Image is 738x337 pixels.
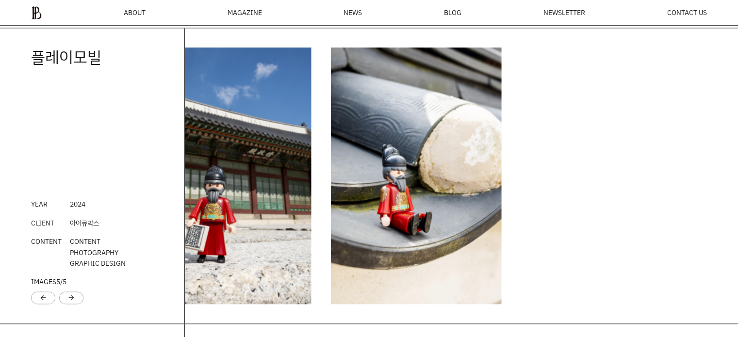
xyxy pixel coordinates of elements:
[344,9,362,16] a: NEWS
[31,291,55,304] div: Previous slide
[39,293,47,303] a: arrow_back
[31,218,54,227] a: CLIENT
[31,199,48,209] a: YEAR
[141,48,312,304] img: b2374633e7b80.jpg
[67,293,75,303] a: arrow_forward
[31,6,42,19] img: ba379d5522eb3.png
[31,47,101,67] a: 플레이모빌
[331,48,502,304] img: be4dcbbc424f6.jpg
[70,199,85,209] div: 4
[70,199,82,209] a: 202
[141,48,312,304] a: 5 / 6
[444,9,461,16] a: BLOG
[56,277,60,286] span: 5
[31,237,62,246] a: CONTENT
[543,9,585,16] a: NEWSLETTER
[70,237,118,257] a: CONTENTPHOTOGRAPHY
[63,277,66,286] span: 5
[59,291,83,304] div: Next slide
[124,9,146,16] a: ABOUT
[56,277,66,286] span: /
[31,277,66,286] a: IMAGES5/5
[70,236,126,269] div: GRAPHIC DESIGN
[667,9,707,16] a: CONTACT US
[70,218,99,228] div: 아이큐박스
[331,48,502,304] a: 6 / 6
[227,9,262,16] div: MAGAZINE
